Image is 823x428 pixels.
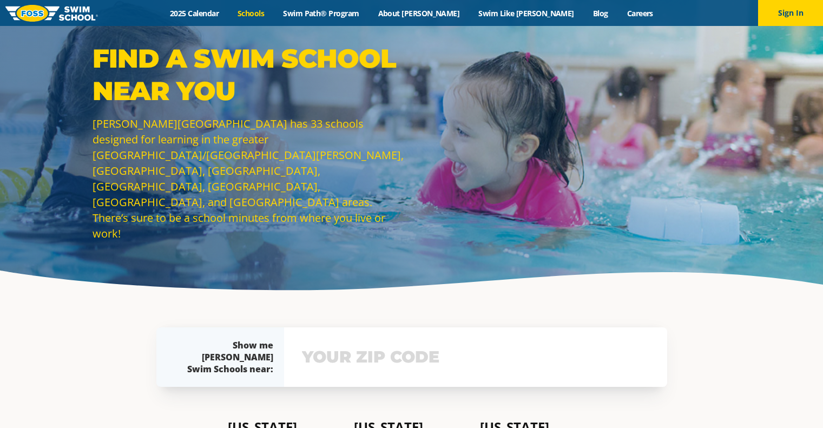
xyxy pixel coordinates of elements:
[469,8,584,18] a: Swim Like [PERSON_NAME]
[368,8,469,18] a: About [PERSON_NAME]
[93,42,406,107] p: Find a Swim School Near You
[617,8,662,18] a: Careers
[93,116,406,241] p: [PERSON_NAME][GEOGRAPHIC_DATA] has 33 schools designed for learning in the greater [GEOGRAPHIC_DA...
[161,8,228,18] a: 2025 Calendar
[274,8,368,18] a: Swim Path® Program
[583,8,617,18] a: Blog
[178,339,273,375] div: Show me [PERSON_NAME] Swim Schools near:
[5,5,98,22] img: FOSS Swim School Logo
[299,341,652,373] input: YOUR ZIP CODE
[228,8,274,18] a: Schools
